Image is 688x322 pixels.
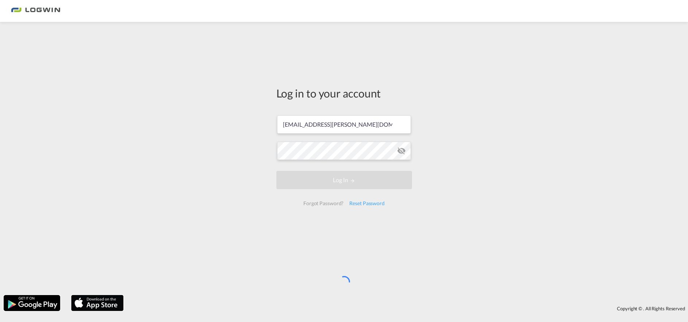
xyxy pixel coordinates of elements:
[277,115,411,134] input: Enter email/phone number
[70,294,124,312] img: apple.png
[397,146,406,155] md-icon: icon-eye-off
[11,3,60,19] img: 2761ae10d95411efa20a1f5e0282d2d7.png
[127,302,688,315] div: Copyright © . All Rights Reserved
[276,85,412,101] div: Log in to your account
[276,171,412,189] button: LOGIN
[346,197,388,210] div: Reset Password
[300,197,346,210] div: Forgot Password?
[3,294,61,312] img: google.png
